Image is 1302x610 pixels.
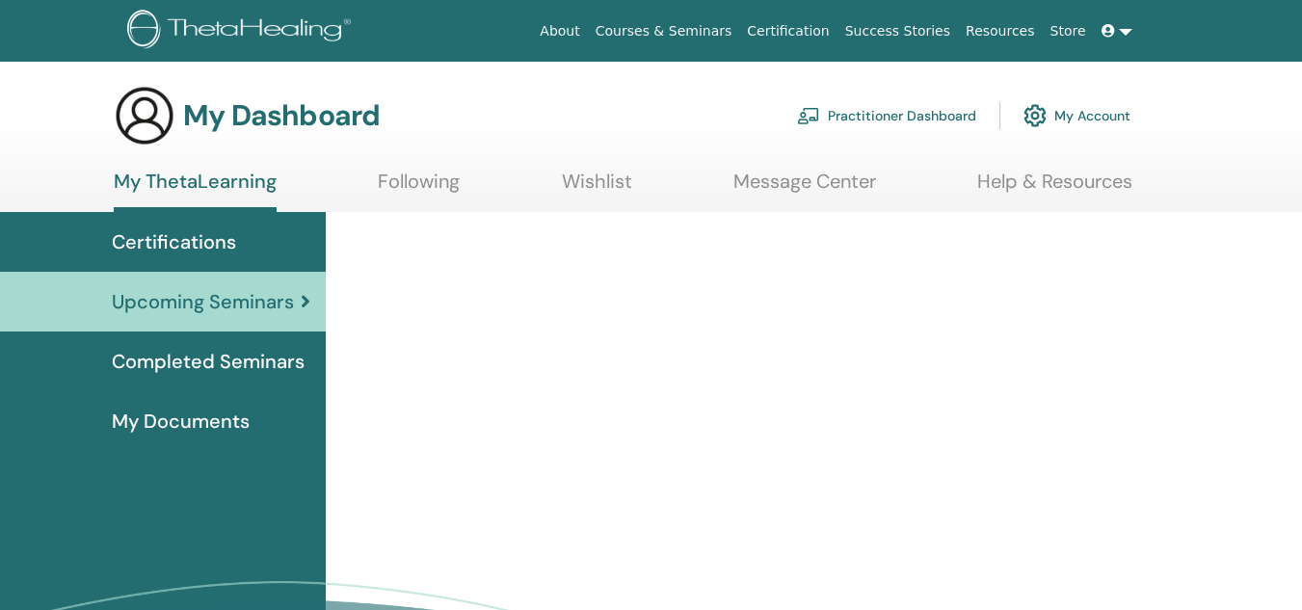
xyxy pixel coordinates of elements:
a: Certification [739,13,837,49]
a: Courses & Seminars [588,13,740,49]
span: Certifications [112,227,236,256]
a: Message Center [733,170,876,207]
img: cog.svg [1023,99,1047,132]
a: Following [378,170,460,207]
img: logo.png [127,10,358,53]
img: chalkboard-teacher.svg [797,107,820,124]
span: My Documents [112,407,250,436]
a: Store [1043,13,1094,49]
a: Success Stories [837,13,958,49]
a: Wishlist [562,170,632,207]
a: Practitioner Dashboard [797,94,976,137]
a: My Account [1023,94,1130,137]
span: Upcoming Seminars [112,287,294,316]
img: generic-user-icon.jpg [114,85,175,146]
span: Completed Seminars [112,347,305,376]
a: About [532,13,587,49]
h3: My Dashboard [183,98,380,133]
a: Help & Resources [977,170,1132,207]
a: Resources [958,13,1043,49]
a: My ThetaLearning [114,170,277,212]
